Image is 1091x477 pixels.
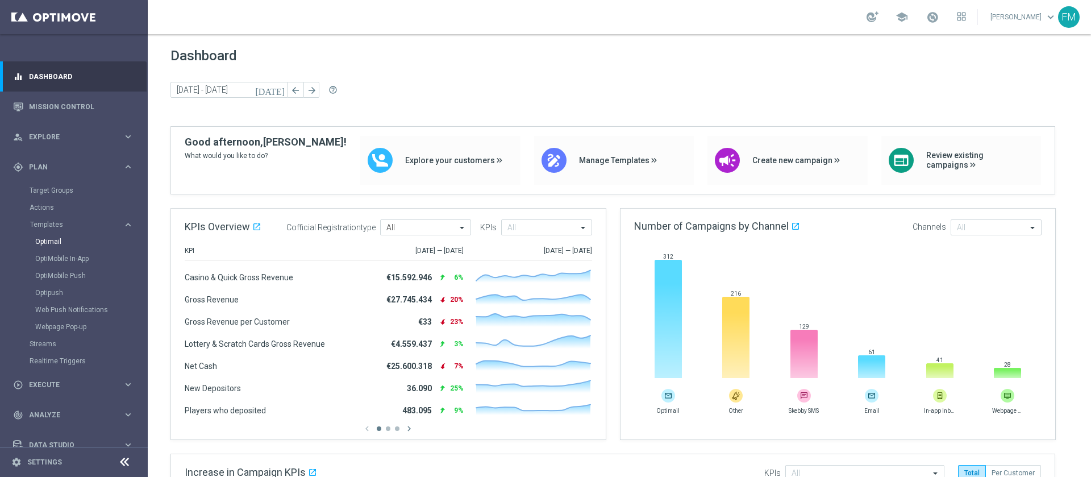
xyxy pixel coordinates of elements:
[29,381,123,388] span: Execute
[35,267,147,284] div: OptiMobile Push
[123,131,134,142] i: keyboard_arrow_right
[30,352,147,370] div: Realtime Triggers
[13,102,134,111] button: Mission Control
[13,410,23,420] i: track_changes
[123,219,134,230] i: keyboard_arrow_right
[35,318,147,335] div: Webpage Pop-up
[13,380,123,390] div: Execute
[30,216,147,335] div: Templates
[13,72,23,82] i: equalizer
[123,409,134,420] i: keyboard_arrow_right
[30,339,118,349] a: Streams
[35,301,147,318] div: Web Push Notifications
[29,134,123,140] span: Explore
[35,305,118,314] a: Web Push Notifications
[13,162,123,172] div: Plan
[35,233,147,250] div: Optimail
[29,164,123,171] span: Plan
[989,9,1058,26] a: [PERSON_NAME]keyboard_arrow_down
[30,221,123,228] div: Templates
[35,254,118,263] a: OptiMobile In-App
[1044,11,1057,23] span: keyboard_arrow_down
[13,410,123,420] div: Analyze
[29,61,134,92] a: Dashboard
[13,380,134,389] button: play_circle_outline Execute keyboard_arrow_right
[35,322,118,331] a: Webpage Pop-up
[30,186,118,195] a: Target Groups
[30,203,118,212] a: Actions
[11,457,22,467] i: settings
[35,284,147,301] div: Optipush
[30,182,147,199] div: Target Groups
[27,459,62,466] a: Settings
[29,412,123,418] span: Analyze
[35,271,118,280] a: OptiMobile Push
[896,11,908,23] span: school
[13,132,134,142] button: person_search Explore keyboard_arrow_right
[123,439,134,450] i: keyboard_arrow_right
[30,335,147,352] div: Streams
[35,250,147,267] div: OptiMobile In-App
[30,356,118,366] a: Realtime Triggers
[13,163,134,172] button: gps_fixed Plan keyboard_arrow_right
[13,440,123,450] div: Data Studio
[29,442,123,449] span: Data Studio
[123,161,134,172] i: keyboard_arrow_right
[13,132,123,142] div: Explore
[13,132,23,142] i: person_search
[13,380,23,390] i: play_circle_outline
[13,92,134,122] div: Mission Control
[123,379,134,390] i: keyboard_arrow_right
[35,237,118,246] a: Optimail
[29,92,134,122] a: Mission Control
[30,220,134,229] button: Templates keyboard_arrow_right
[1058,6,1080,28] div: FM
[35,288,118,297] a: Optipush
[13,72,134,81] button: equalizer Dashboard
[30,221,111,228] span: Templates
[13,61,134,92] div: Dashboard
[30,199,147,216] div: Actions
[13,410,134,420] button: track_changes Analyze keyboard_arrow_right
[13,441,134,450] button: Data Studio keyboard_arrow_right
[13,162,23,172] i: gps_fixed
